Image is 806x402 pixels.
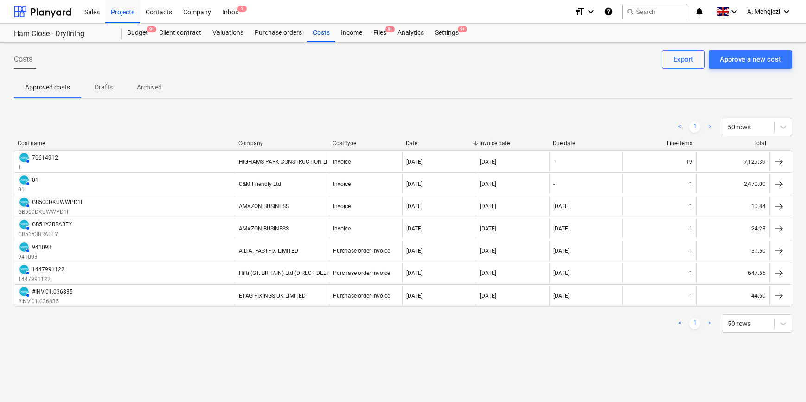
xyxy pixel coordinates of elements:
div: AMAZON BUSINESS [239,203,289,210]
div: 1 [689,181,692,187]
span: 9+ [385,26,395,32]
a: Settings9+ [429,24,464,42]
a: Files9+ [368,24,392,42]
a: Income [335,24,368,42]
i: notifications [695,6,704,17]
p: 941093 [18,253,51,261]
div: Line-items [627,140,693,147]
img: xero.svg [19,242,29,252]
p: GB500DKUWWPD1I [18,208,82,216]
a: Previous page [674,121,685,133]
div: [DATE] [406,248,422,254]
div: 7,129.39 [696,152,769,172]
p: GB51Y3RRABEY [18,230,72,238]
button: Search [622,4,687,19]
a: Budget9+ [122,24,154,42]
div: Invoice [333,203,351,210]
div: AMAZON BUSINESS [239,225,289,232]
div: 941093 [32,244,51,250]
div: 19 [686,159,692,165]
a: Next page [704,121,715,133]
div: Export [673,53,693,65]
div: [DATE] [480,248,496,254]
span: A. Mengjezi [747,8,780,15]
a: Purchase orders [249,24,307,42]
div: Invoice has been synced with Xero and its status is currently AUTHORISED [18,218,30,230]
div: [DATE] [480,203,496,210]
a: Analytics [392,24,429,42]
div: [DATE] [406,293,422,299]
img: xero.svg [19,287,29,296]
div: 24.23 [696,218,769,238]
div: Purchase order invoice [333,270,390,276]
div: [DATE] [480,181,496,187]
div: HIGHAMS PARK CONSTRUCTION LTD [239,159,332,165]
div: Invoice has been synced with Xero and its status is currently AUTHORISED [18,241,30,253]
div: Cost type [333,140,399,147]
div: Invoice has been synced with Xero and its status is currently AUTHORISED [18,286,30,298]
div: [DATE] [553,270,569,276]
div: - [553,181,555,187]
div: 70614912 [32,154,58,161]
div: [DATE] [553,225,569,232]
a: Page 1 is your current page [689,318,700,329]
div: 1 [689,225,692,232]
i: keyboard_arrow_down [729,6,740,17]
img: xero.svg [19,198,29,207]
div: Invoice has been synced with Xero and its status is currently AUTHORISED [18,152,30,164]
div: C&M Friendly Ltd [239,181,281,187]
div: Invoice has been synced with Xero and its status is currently AUTHORISED [18,263,30,275]
div: 647.55 [696,263,769,283]
div: Cost name [18,140,231,147]
span: Costs [14,54,32,65]
div: 1 [689,293,692,299]
a: Page 1 is your current page [689,121,700,133]
div: 1 [689,248,692,254]
div: Invoice date [480,140,546,147]
div: 81.50 [696,241,769,261]
div: Due date [553,140,619,147]
div: 2,470.00 [696,174,769,194]
div: [DATE] [480,293,496,299]
div: Costs [307,24,335,42]
div: 1447991122 [32,266,64,273]
div: [DATE] [480,270,496,276]
div: [DATE] [553,293,569,299]
a: Next page [704,318,715,329]
i: format_size [574,6,585,17]
div: [DATE] [480,159,496,165]
div: Approve a new cost [720,53,781,65]
div: Ham Close - Drylining [14,29,110,39]
div: Budget [122,24,154,42]
div: Hilti (GT. BRITAIN) Ltd (DIRECT DEBIT) [239,270,333,276]
div: Invoice [333,181,351,187]
div: 44.60 [696,286,769,306]
span: search [627,8,634,15]
img: xero.svg [19,175,29,185]
div: Invoice [333,159,351,165]
div: [DATE] [406,225,422,232]
img: xero.svg [19,265,29,274]
i: keyboard_arrow_down [781,6,792,17]
a: Client contract [154,24,207,42]
div: 10.84 [696,196,769,216]
div: Total [700,140,766,147]
p: Drafts [92,83,115,92]
div: Files [368,24,392,42]
p: #INV.01.036835 [18,298,73,306]
span: 2 [237,6,247,12]
div: Invoice [333,225,351,232]
div: Date [406,140,472,147]
img: xero.svg [19,220,29,229]
div: - [553,159,555,165]
div: [DATE] [406,159,422,165]
div: Valuations [207,24,249,42]
span: 9+ [458,26,467,32]
p: 01 [18,186,38,194]
div: Purchase order invoice [333,248,390,254]
i: Knowledge base [604,6,613,17]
